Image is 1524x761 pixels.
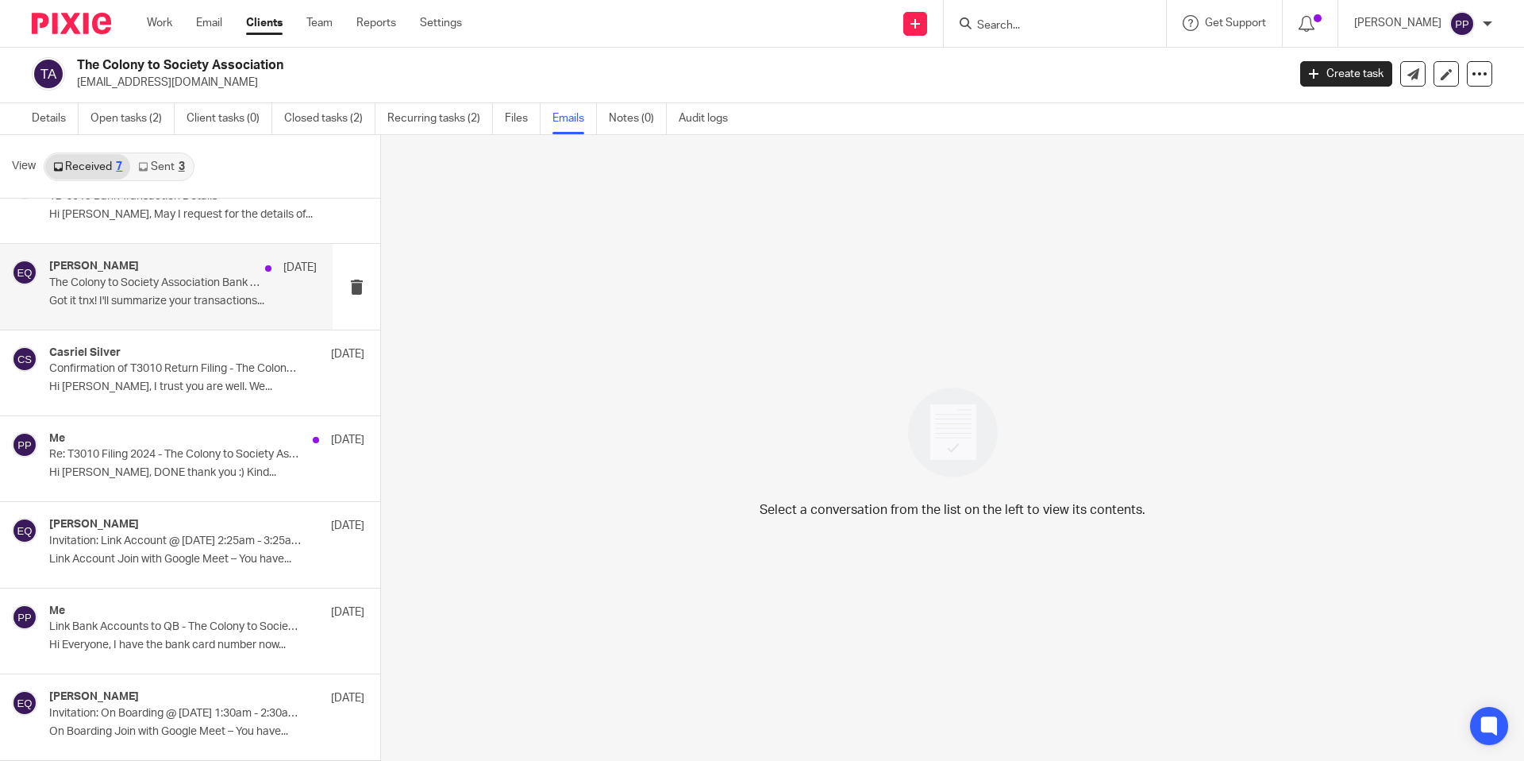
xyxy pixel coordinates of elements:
[196,15,222,31] a: Email
[49,432,65,446] h4: Me
[1300,61,1392,87] a: Create task
[284,103,375,134] a: Closed tasks (2)
[49,725,364,739] p: On Boarding Join with Google Meet – You have...
[12,605,37,630] img: svg%3E
[49,518,139,531] h4: [PERSON_NAME]
[32,103,79,134] a: Details
[420,15,462,31] a: Settings
[331,432,364,448] p: [DATE]
[12,518,37,543] img: svg%3E
[49,448,302,462] p: Re: T3010 Filing 2024 - The Colony to Society Association
[49,553,364,566] p: Link Account Join with Google Meet – You have...
[49,380,364,394] p: Hi [PERSON_NAME], I trust you are well. We...
[1354,15,1441,31] p: [PERSON_NAME]
[116,161,122,172] div: 7
[49,346,121,360] h4: Casriel Silver
[306,15,333,31] a: Team
[331,346,364,362] p: [DATE]
[12,690,37,716] img: svg%3E
[283,260,317,276] p: [DATE]
[49,639,364,652] p: Hi Everyone, I have the bank card number now...
[32,57,65,91] img: svg%3E
[49,276,264,290] p: The Colony to Society Association Bank Statements [DATE] to July
[130,154,192,180] a: Sent3
[609,103,667,134] a: Notes (0)
[90,103,175,134] a: Open tasks (2)
[1205,17,1266,29] span: Get Support
[387,103,493,134] a: Recurring tasks (2)
[246,15,283,31] a: Clients
[12,346,37,372] img: svg%3E
[679,103,740,134] a: Audit logs
[49,605,65,618] h4: Me
[356,15,396,31] a: Reports
[12,260,37,285] img: svg%3E
[49,620,302,634] p: Link Bank Accounts to QB - The Colony to Society Association
[331,518,364,534] p: [DATE]
[12,158,36,175] span: View
[49,707,302,720] p: Invitation: On Boarding @ [DATE] 1:30am - 2:30am (GMT+8) ([PERSON_NAME])
[760,500,1145,520] p: Select a conversation from the list on the left to view its contents.
[49,260,139,273] h4: [PERSON_NAME]
[505,103,541,134] a: Files
[32,13,111,34] img: Pixie
[331,690,364,706] p: [DATE]
[552,103,597,134] a: Emails
[147,15,172,31] a: Work
[49,690,139,704] h4: [PERSON_NAME]
[49,362,302,376] p: Confirmation of T3010 Return Filing - The Colony to Society Association
[12,432,37,458] img: svg%3E
[179,161,185,172] div: 3
[49,466,364,480] p: Hi [PERSON_NAME], DONE thank you :) Kind...
[331,605,364,620] p: [DATE]
[1449,11,1475,37] img: svg%3E
[187,103,272,134] a: Client tasks (0)
[976,19,1118,33] input: Search
[49,535,302,548] p: Invitation: Link Account @ [DATE] 2:25am - 3:25am (GMT+8) ([PERSON_NAME])
[77,57,1037,74] h2: The Colony to Society Association
[49,208,364,222] p: Hi [PERSON_NAME], May I request for the details of...
[77,75,1276,91] p: [EMAIL_ADDRESS][DOMAIN_NAME]
[45,154,130,180] a: Received7
[898,377,1008,488] img: image
[49,295,317,308] p: Got it tnx! I'll summarize your transactions...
